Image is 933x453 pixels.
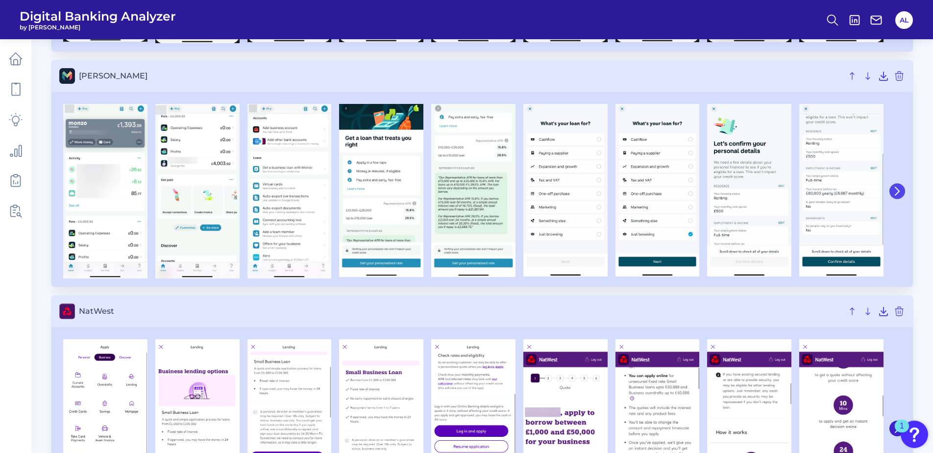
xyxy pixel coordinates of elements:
img: Monzo [339,104,423,277]
img: Monzo [247,104,332,278]
span: Digital Banking Analyzer [20,9,176,24]
button: Open Resource Center, 1 new notification [901,421,928,448]
div: 1 [900,426,904,439]
img: Monzo [431,104,516,277]
img: Monzo [799,104,884,277]
span: [PERSON_NAME] [79,71,842,80]
img: Monzo [523,104,608,277]
span: NatWest [79,306,842,316]
img: Monzo [615,104,700,277]
button: AL [895,11,913,29]
span: by [PERSON_NAME] [20,24,176,31]
img: Monzo [707,104,791,277]
img: Monzo [155,104,240,278]
img: Monzo [63,104,147,278]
